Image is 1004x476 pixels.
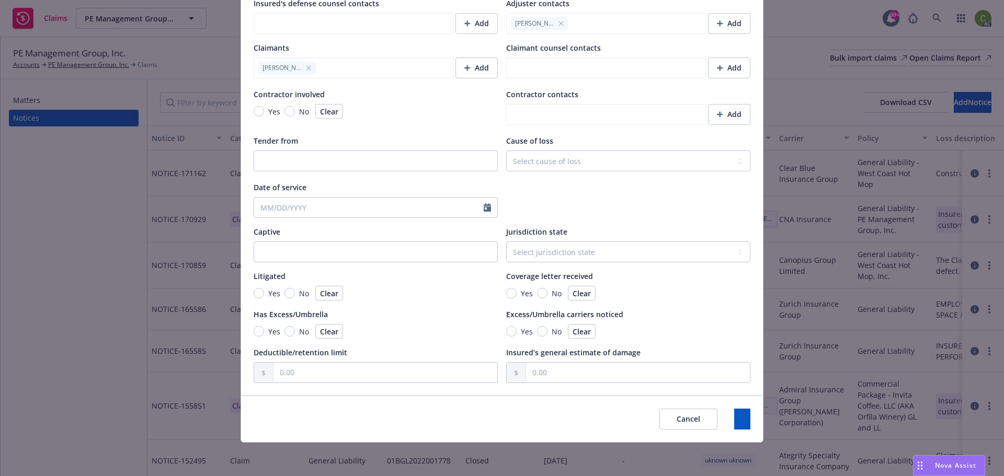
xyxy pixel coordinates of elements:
[284,326,295,336] input: No
[263,63,301,73] span: [PERSON_NAME] Nadasia
[320,327,338,336] span: Clear
[521,288,533,299] span: Yes
[284,106,295,117] input: No
[506,271,593,281] span: Coverage letter received
[268,326,280,337] span: Yes
[515,19,554,28] span: [PERSON_NAME]
[315,286,343,300] button: Clear
[708,104,750,125] button: Add
[254,288,264,298] input: Yes
[537,326,547,336] input: No
[254,227,280,237] span: Captive
[573,327,591,336] span: Clear
[254,43,289,53] span: Claimants
[299,326,309,337] span: No
[268,288,280,299] span: Yes
[717,105,741,124] div: Add
[717,58,741,78] div: Add
[914,456,927,475] div: Drag to move
[506,288,517,298] input: Yes
[268,106,280,117] span: Yes
[254,309,328,319] span: Has Excess/Umbrella
[254,326,264,336] input: Yes
[552,326,562,337] span: No
[315,324,343,339] button: Clear
[659,409,717,429] button: Cancel
[708,57,750,78] button: Add
[521,326,533,337] span: Yes
[254,198,484,217] input: MM/DD/YYYY
[506,136,553,146] span: Cause of loss
[526,363,750,382] input: 0.00
[254,106,264,117] input: Yes
[677,414,700,424] span: Cancel
[464,14,489,33] div: Add
[573,288,591,298] span: Clear
[506,227,567,237] span: Jurisdiction state
[552,288,562,299] span: No
[320,107,338,117] span: Clear
[913,455,985,476] button: Nova Assist
[299,106,309,117] span: No
[254,347,347,357] span: Deductible/retention limit
[734,409,750,429] button: Save
[568,324,596,339] button: Clear
[935,461,976,470] span: Nova Assist
[708,13,750,34] button: Add
[254,182,306,192] span: Date of service
[506,89,578,99] span: Contractor contacts
[299,288,309,299] span: No
[254,136,298,146] span: Tender from
[455,57,498,78] button: Add
[320,288,338,298] span: Clear
[484,203,491,212] svg: Calendar
[455,13,498,34] button: Add
[506,347,641,357] span: Insured’s general estimate of damage
[254,271,286,281] span: Litigated
[537,288,547,298] input: No
[284,288,295,298] input: No
[254,89,325,99] span: Contractor involved
[506,326,517,336] input: Yes
[464,58,489,78] div: Add
[315,104,343,119] button: Clear
[506,309,623,319] span: Excess/Umbrella carriers noticed
[568,286,596,300] button: Clear
[273,363,497,382] input: 0.00
[717,14,741,33] div: Add
[506,43,601,53] span: Claimant counsel contacts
